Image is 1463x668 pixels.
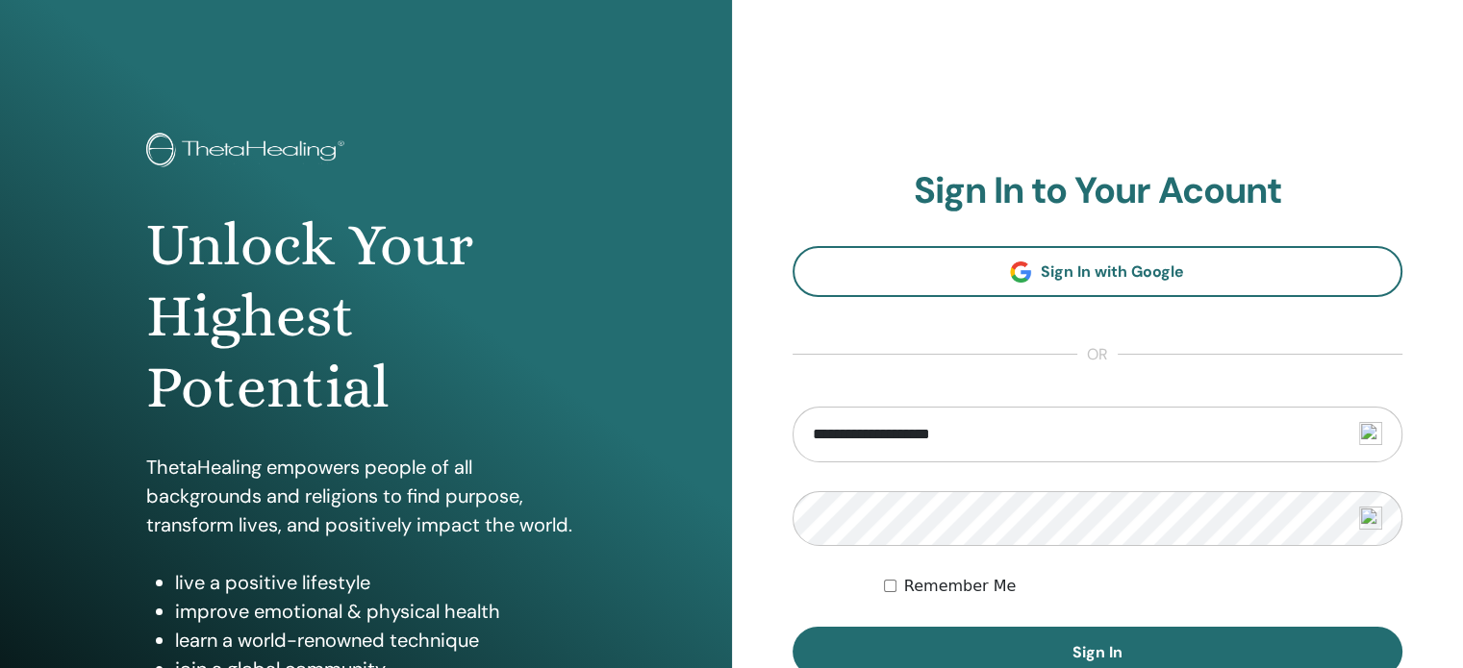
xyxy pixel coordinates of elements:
[146,210,586,424] h1: Unlock Your Highest Potential
[1041,261,1184,282] span: Sign In with Google
[1359,507,1382,530] img: npw-badge-icon-locked.svg
[1077,343,1118,366] span: or
[904,575,1017,598] label: Remember Me
[1072,642,1122,662] span: Sign In
[1359,422,1382,445] img: npw-badge-icon-locked.svg
[793,246,1403,297] a: Sign In with Google
[793,169,1403,213] h2: Sign In to Your Acount
[175,626,586,655] li: learn a world-renowned technique
[175,568,586,597] li: live a positive lifestyle
[146,453,586,539] p: ThetaHealing empowers people of all backgrounds and religions to find purpose, transform lives, a...
[175,597,586,626] li: improve emotional & physical health
[884,575,1402,598] div: Keep me authenticated indefinitely or until I manually logout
